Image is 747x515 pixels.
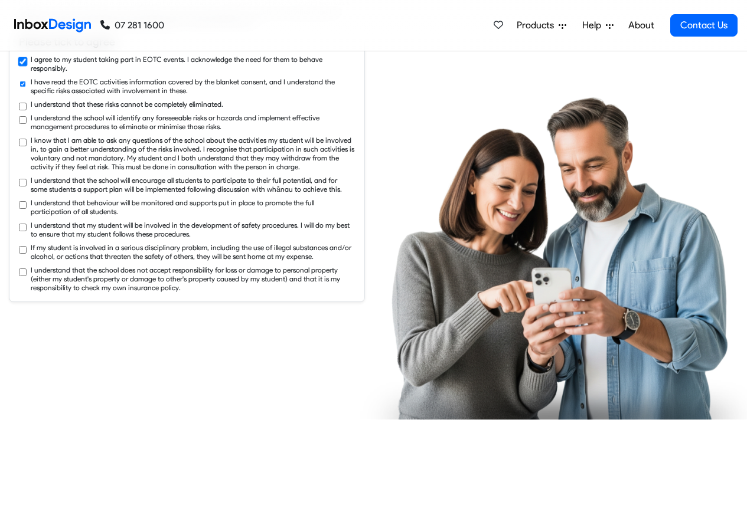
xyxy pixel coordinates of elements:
[31,176,355,193] label: I understand that the school will encourage all students to participate to their full potential, ...
[100,18,164,32] a: 07 281 1600
[31,198,355,216] label: I understand that behaviour will be monitored and supports put in place to promote the full parti...
[31,100,223,109] label: I understand that these risks cannot be completely eliminated.
[31,265,355,292] label: I understand that the school does not accept responsibility for loss or damage to personal proper...
[31,243,355,261] label: If my student is involved in a serious disciplinary problem, including the use of illegal substan...
[31,136,355,171] label: I know that I am able to ask any questions of the school about the activities my student will be ...
[31,221,355,238] label: I understand that my student will be involved in the development of safety procedures. I will do ...
[31,55,355,73] label: I agree to my student taking part in EOTC events. I acknowledge the need for them to behave respo...
[625,14,657,37] a: About
[31,113,355,131] label: I understand the school will identify any foreseeable risks or hazards and implement effective ma...
[512,14,571,37] a: Products
[517,18,559,32] span: Products
[582,18,606,32] span: Help
[578,14,618,37] a: Help
[31,77,355,95] label: I have read the EOTC activities information covered by the blanket consent, and I understand the ...
[670,14,738,37] a: Contact Us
